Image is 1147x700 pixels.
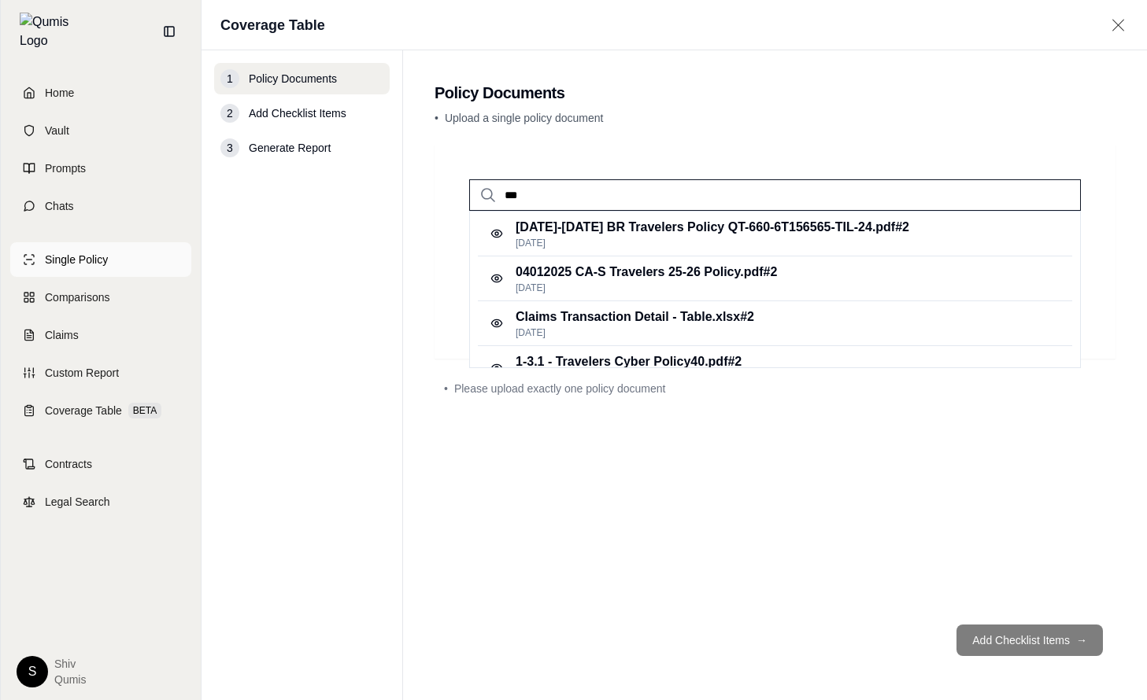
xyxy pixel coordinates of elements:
span: Chats [45,198,74,214]
span: • [444,381,448,396]
span: Vault [45,123,69,138]
span: Home [45,85,74,101]
span: Legal Search [45,494,110,510]
div: 1 [220,69,239,88]
button: Collapse sidebar [157,19,182,44]
span: Qumis [54,672,86,687]
span: Generate Report [249,140,331,156]
a: Contracts [10,447,191,481]
div: 2 [220,104,239,123]
span: Coverage Table [45,403,122,418]
span: • [435,112,438,124]
h2: Policy Documents [435,82,1116,104]
span: Contracts [45,456,92,472]
p: 1-3.1 - Travelers Cyber Policy40.pdf #2 [516,352,742,371]
p: [DATE] [516,326,754,339]
a: Comparisons [10,280,191,315]
span: Policy Documents [249,71,337,87]
span: Claims [45,327,79,343]
a: Coverage TableBETA [10,393,191,428]
a: Vault [10,113,191,148]
p: [DATE]-[DATE] BR Travelers Policy QT-660-6T156565-TIL-24.pdf #2 [516,218,909,237]
span: Custom Report [45,365,119,381]
h1: Coverage Table [220,14,325,36]
p: Claims Transaction Detail - Table.xlsx #2 [516,308,754,326]
span: Prompts [45,160,86,176]
a: Home [10,76,191,110]
p: 04012025 CA-S Travelers 25-26 Policy.pdf #2 [516,263,777,282]
span: Comparisons [45,289,109,305]
span: Please upload exactly one policy document [454,381,666,396]
span: Upload a single policy document [445,112,604,124]
a: Chats [10,189,191,223]
a: Legal Search [10,484,191,519]
a: Prompts [10,151,191,186]
span: Add Checklist Items [249,105,346,121]
span: BETA [128,403,161,418]
img: Qumis Logo [20,13,79,50]
span: Single Policy [45,252,108,267]
p: [DATE] [516,237,909,249]
a: Custom Report [10,356,191,390]
div: 3 [220,138,239,157]
a: Claims [10,318,191,352]
p: [DATE] [516,282,777,294]
span: Shiv [54,656,86,672]
div: S [17,656,48,687]
a: Single Policy [10,242,191,277]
